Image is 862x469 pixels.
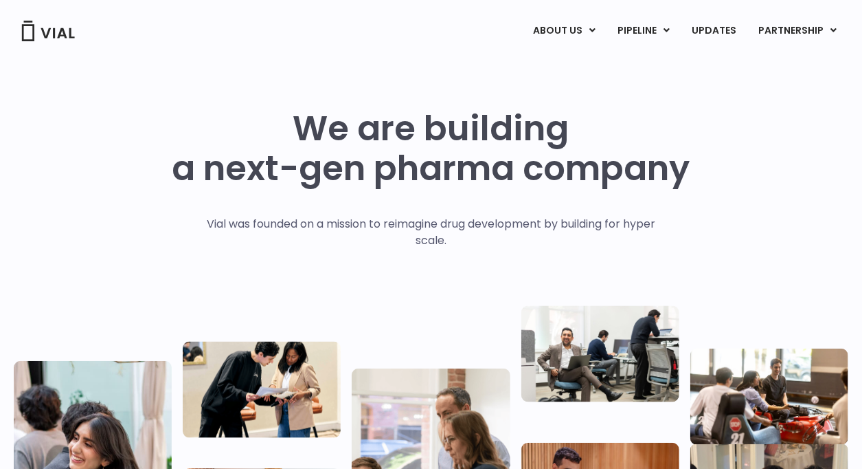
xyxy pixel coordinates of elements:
h1: We are building a next-gen pharma company [172,109,690,188]
a: UPDATES [681,19,747,43]
img: Three people working in an office [521,305,679,402]
img: Vial Logo [21,21,76,41]
a: PIPELINEMenu Toggle [606,19,680,43]
img: Two people looking at a paper talking. [183,341,341,437]
img: Group of people playing whirlyball [690,349,848,445]
a: ABOUT USMenu Toggle [522,19,606,43]
a: PARTNERSHIPMenu Toggle [747,19,848,43]
p: Vial was founded on a mission to reimagine drug development by building for hyper scale. [192,216,670,249]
